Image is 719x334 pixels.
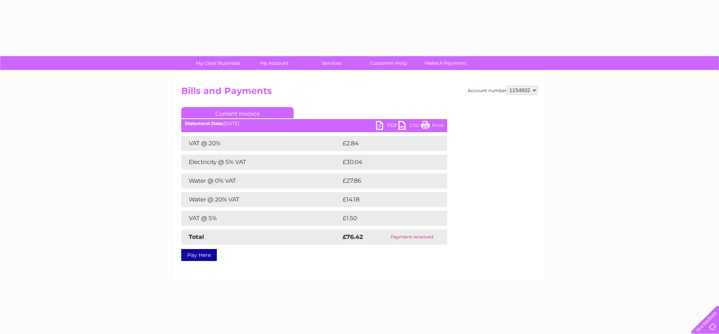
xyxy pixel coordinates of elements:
[468,86,538,95] div: Account number
[415,56,476,70] a: Make A Payment
[181,121,447,126] div: [DATE]
[185,121,224,126] b: Statement Date:
[341,155,433,170] td: £30.04
[181,192,341,207] td: Water @ 20% VAT
[187,56,249,70] a: My Clear Business
[376,121,398,132] a: PDF
[301,56,362,70] a: Services
[181,136,341,151] td: VAT @ 20%
[181,86,538,100] h2: Bills and Payments
[181,249,217,261] a: Pay Here
[421,121,443,132] a: Print
[343,233,363,240] strong: £76.42
[341,211,429,226] td: £1.50
[181,107,294,118] a: Current Invoice
[341,136,430,151] td: £2.84
[181,173,341,188] td: Water @ 0% VAT
[377,230,447,245] td: Payment received
[341,173,432,188] td: £27.86
[189,233,204,240] strong: Total
[181,155,341,170] td: Electricity @ 5% VAT
[341,192,431,207] td: £14.18
[358,56,419,70] a: Customer Help
[244,56,306,70] a: My Account
[181,211,341,226] td: VAT @ 5%
[398,121,421,132] a: CSV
